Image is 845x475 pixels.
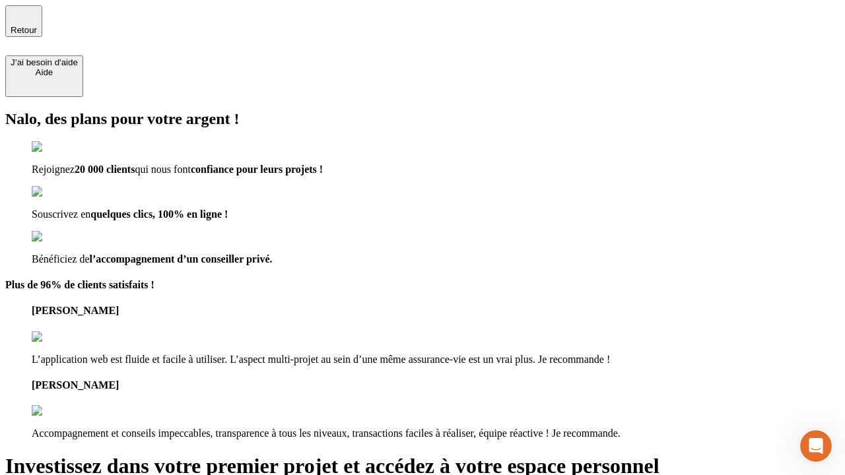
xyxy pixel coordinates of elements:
button: J’ai besoin d'aideAide [5,55,83,97]
img: reviews stars [32,405,97,417]
span: qui nous font [135,164,190,175]
span: Bénéficiez de [32,253,90,265]
iframe: Intercom live chat [800,430,832,462]
img: checkmark [32,141,88,153]
p: Accompagnement et conseils impeccables, transparence à tous les niveaux, transactions faciles à r... [32,427,840,439]
h4: [PERSON_NAME] [32,379,840,391]
button: Retour [5,5,42,37]
span: Souscrivez en [32,208,90,220]
span: Rejoignez [32,164,75,175]
h4: [PERSON_NAME] [32,305,840,317]
div: Aide [11,67,78,77]
span: Retour [11,25,37,35]
span: confiance pour leurs projets ! [191,164,323,175]
img: checkmark [32,186,88,198]
h4: Plus de 96% de clients satisfaits ! [5,279,840,291]
img: reviews stars [32,331,97,343]
span: l’accompagnement d’un conseiller privé. [90,253,273,265]
span: 20 000 clients [75,164,135,175]
div: J’ai besoin d'aide [11,57,78,67]
span: quelques clics, 100% en ligne ! [90,208,228,220]
h2: Nalo, des plans pour votre argent ! [5,110,840,128]
p: L’application web est fluide et facile à utiliser. L’aspect multi-projet au sein d’une même assur... [32,354,840,365]
img: checkmark [32,231,88,243]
